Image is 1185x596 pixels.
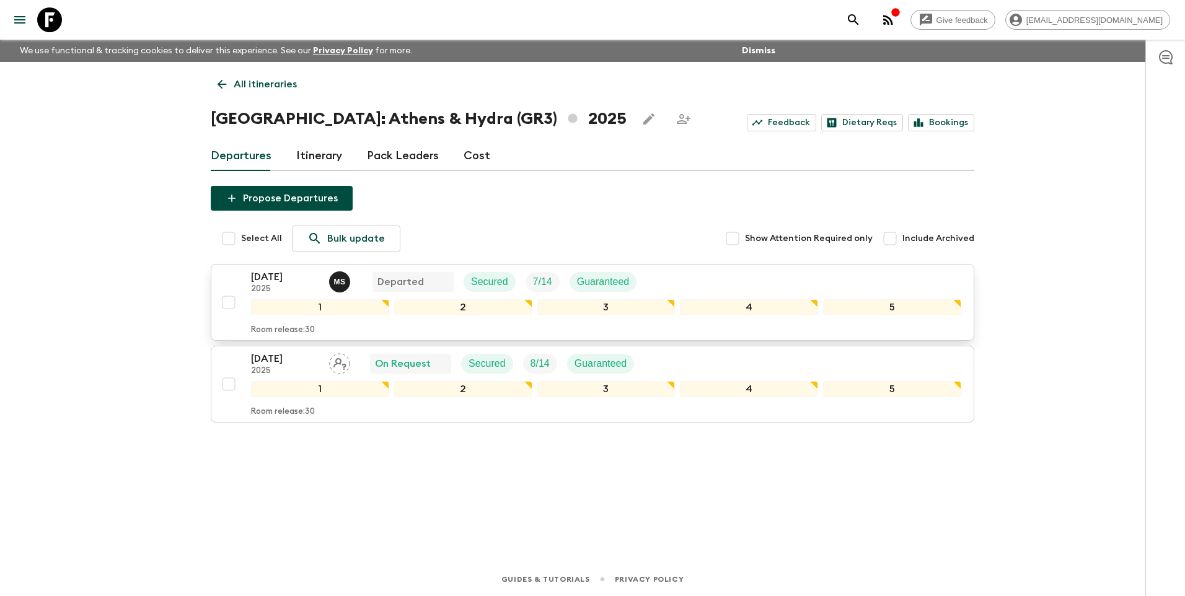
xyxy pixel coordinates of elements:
[251,381,389,397] div: 1
[15,40,417,62] p: We use functional & tracking cookies to deliver this experience. See our for more.
[251,270,319,284] p: [DATE]
[313,46,373,55] a: Privacy Policy
[367,141,439,171] a: Pack Leaders
[910,10,995,30] a: Give feedback
[241,232,282,245] span: Select All
[537,299,676,315] div: 3
[533,274,552,289] p: 7 / 14
[211,264,974,341] button: [DATE]2025Magda SotiriadisDepartedSecuredTrip FillGuaranteed12345Room release:30
[930,15,995,25] span: Give feedback
[680,299,818,315] div: 4
[251,366,319,376] p: 2025
[211,72,304,97] a: All itineraries
[739,42,778,59] button: Dismiss
[577,274,630,289] p: Guaranteed
[637,107,661,131] button: Edit this itinerary
[211,186,353,211] button: Propose Departures
[251,284,319,294] p: 2025
[501,572,590,586] a: Guides & Tutorials
[464,141,490,171] a: Cost
[902,232,974,245] span: Include Archived
[823,299,961,315] div: 5
[537,381,676,397] div: 3
[523,354,557,374] div: Trip Fill
[908,114,974,131] a: Bookings
[375,356,431,371] p: On Request
[841,7,866,32] button: search adventures
[745,232,873,245] span: Show Attention Required only
[821,114,903,131] a: Dietary Reqs
[461,354,513,374] div: Secured
[211,141,271,171] a: Departures
[823,381,961,397] div: 5
[1020,15,1170,25] span: [EMAIL_ADDRESS][DOMAIN_NAME]
[464,272,516,292] div: Secured
[471,274,508,289] p: Secured
[251,299,389,315] div: 1
[531,356,550,371] p: 8 / 14
[7,7,32,32] button: menu
[211,346,974,423] button: [DATE]2025Assign pack leaderOn RequestSecuredTrip FillGuaranteed12345Room release:30
[377,274,424,289] p: Departed
[747,114,816,131] a: Feedback
[329,275,353,285] span: Magda Sotiriadis
[329,357,350,367] span: Assign pack leader
[296,141,342,171] a: Itinerary
[1005,10,1170,30] div: [EMAIL_ADDRESS][DOMAIN_NAME]
[251,407,315,417] p: Room release: 30
[469,356,506,371] p: Secured
[526,272,560,292] div: Trip Fill
[575,356,627,371] p: Guaranteed
[671,107,696,131] span: Share this itinerary
[234,77,297,92] p: All itineraries
[394,381,532,397] div: 2
[327,231,385,246] p: Bulk update
[394,299,532,315] div: 2
[615,572,684,586] a: Privacy Policy
[680,381,818,397] div: 4
[211,107,627,131] h1: [GEOGRAPHIC_DATA]: Athens & Hydra (GR3) 2025
[292,226,400,252] a: Bulk update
